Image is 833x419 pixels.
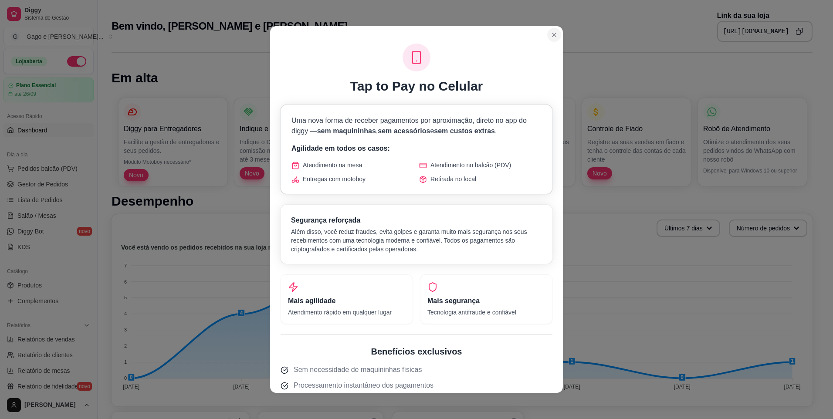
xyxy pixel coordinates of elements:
p: Além disso, você reduz fraudes, evita golpes e garanta muito mais segurança nos seus recebimentos... [291,227,542,253]
p: Tecnologia antifraude e confiável [427,308,545,317]
span: sem custos extras [434,127,495,135]
h1: Tap to Pay no Celular [350,78,483,94]
p: Agilidade em todos os casos: [291,143,542,154]
span: Sem necessidade de maquininhas físicas [294,365,422,375]
span: Entregas com motoboy [303,175,366,183]
h3: Mais segurança [427,296,545,306]
span: sem acessórios [378,127,430,135]
span: Processamento instantâneo dos pagamentos [294,380,433,391]
p: Atendimento rápido em qualquer lugar [288,308,406,317]
button: Close [547,28,561,42]
h2: Benefícios exclusivos [281,345,552,358]
h3: Mais agilidade [288,296,406,306]
span: Atendimento no balcão (PDV) [430,161,511,169]
span: sem maquininhas [317,127,376,135]
span: Retirada no local [430,175,476,183]
p: Uma nova forma de receber pagamentos por aproximação, direto no app do diggy — , e . [291,115,542,136]
h3: Segurança reforçada [291,215,542,226]
span: Atendimento na mesa [303,161,362,169]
